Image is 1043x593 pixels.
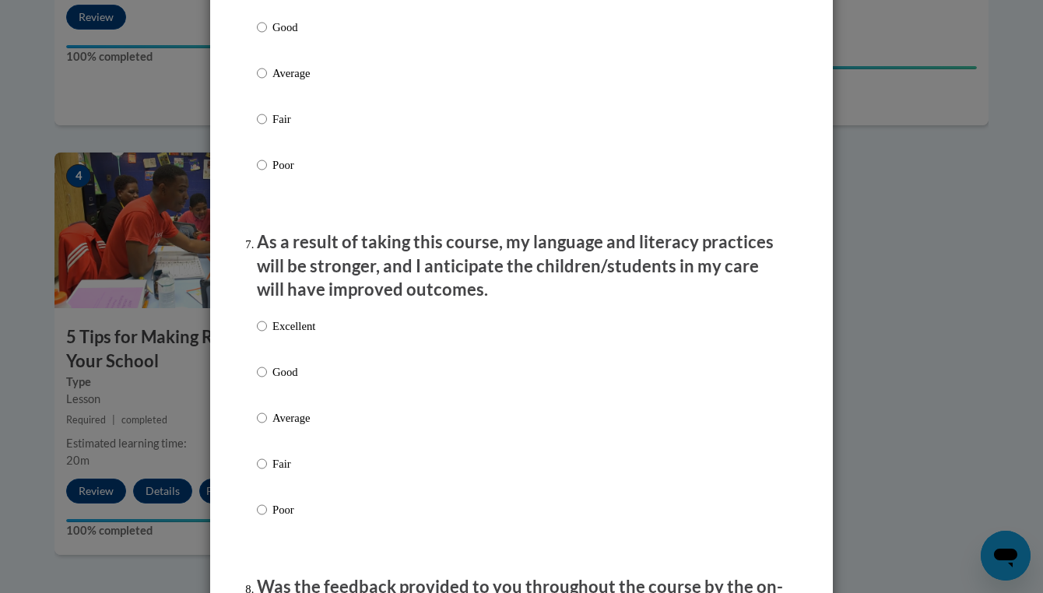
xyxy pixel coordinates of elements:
input: Fair [257,111,267,128]
p: Excellent [272,318,315,335]
p: Poor [272,501,315,518]
input: Good [257,19,267,36]
input: Good [257,363,267,381]
input: Average [257,409,267,426]
p: Average [272,65,315,82]
input: Poor [257,501,267,518]
p: Good [272,363,315,381]
input: Average [257,65,267,82]
input: Fair [257,455,267,472]
p: Good [272,19,315,36]
p: Fair [272,111,315,128]
p: Poor [272,156,315,174]
input: Poor [257,156,267,174]
p: Fair [272,455,315,472]
p: Average [272,409,315,426]
input: Excellent [257,318,267,335]
p: As a result of taking this course, my language and literacy practices will be stronger, and I ant... [257,230,786,302]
